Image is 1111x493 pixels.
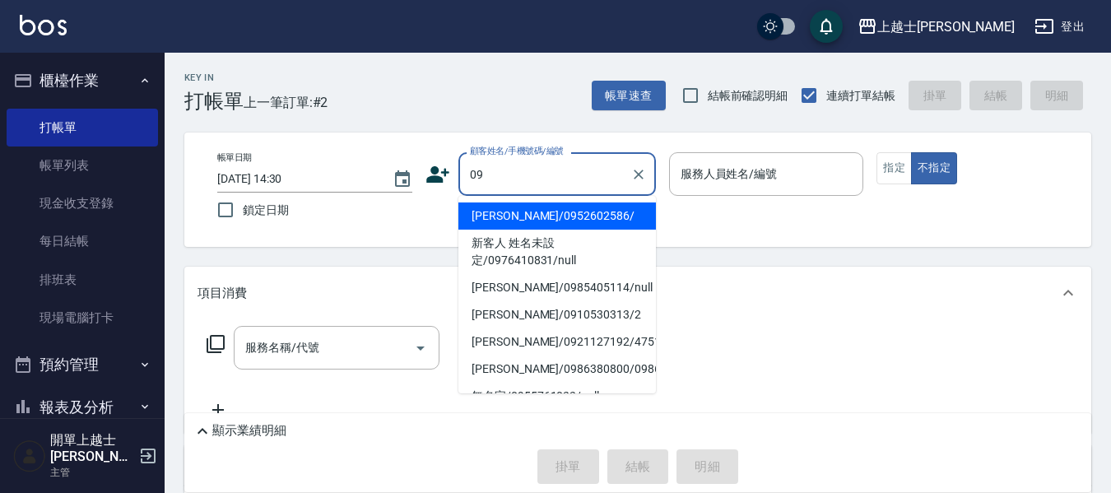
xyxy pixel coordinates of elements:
button: Open [407,335,434,361]
a: 現金收支登錄 [7,184,158,222]
button: Choose date, selected date is 2025-09-07 [383,160,422,199]
span: 鎖定日期 [243,202,289,219]
h5: 開單上越士[PERSON_NAME] [50,432,134,465]
span: 連續打單結帳 [826,87,895,105]
button: 上越士[PERSON_NAME] [851,10,1021,44]
li: [PERSON_NAME]/0921127192/4751 [458,328,656,356]
label: 顧客姓名/手機號碼/編號 [470,145,564,157]
button: save [810,10,843,43]
button: 帳單速查 [592,81,666,111]
h3: 打帳單 [184,90,244,113]
button: 不指定 [911,152,957,184]
li: [PERSON_NAME]/0910530313/2 [458,301,656,328]
span: 上一筆訂單:#2 [244,92,328,113]
li: [PERSON_NAME]/0952602586/ [458,202,656,230]
li: 無名字/0955761033/null [458,383,656,410]
div: 項目消費 [184,267,1091,319]
a: 帳單列表 [7,147,158,184]
input: YYYY/MM/DD hh:mm [217,165,376,193]
label: 帳單日期 [217,151,252,164]
a: 現場電腦打卡 [7,299,158,337]
button: 登出 [1028,12,1091,42]
a: 每日結帳 [7,222,158,260]
div: 上越士[PERSON_NAME] [877,16,1015,37]
button: 預約管理 [7,343,158,386]
h2: Key In [184,72,244,83]
span: 結帳前確認明細 [708,87,788,105]
p: 主管 [50,465,134,480]
button: 指定 [876,152,912,184]
button: Clear [627,163,650,186]
a: 排班表 [7,261,158,299]
a: 打帳單 [7,109,158,147]
p: 顯示業績明細 [212,422,286,440]
img: Person [13,440,46,472]
li: [PERSON_NAME]/0986380800/0986380800 [458,356,656,383]
li: 新客人 姓名未設定/0976410831/null [458,230,656,274]
p: 項目消費 [198,285,247,302]
img: Logo [20,15,67,35]
button: 報表及分析 [7,386,158,429]
li: [PERSON_NAME]/0985405114/null [458,274,656,301]
button: 櫃檯作業 [7,59,158,102]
